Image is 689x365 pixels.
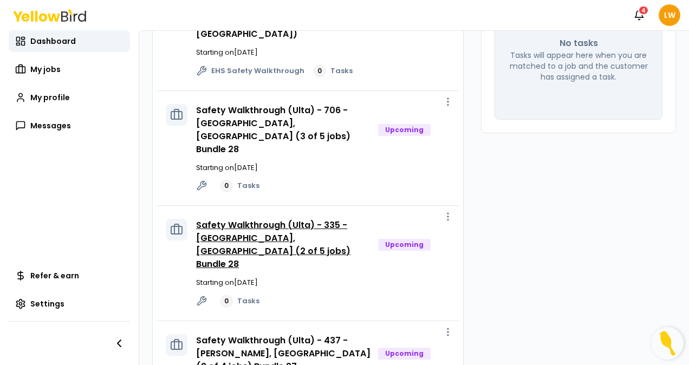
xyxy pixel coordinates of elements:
div: Upcoming [378,348,431,360]
span: Messages [30,120,71,131]
div: Upcoming [378,124,431,136]
div: 0 [220,295,233,308]
span: Dashboard [30,36,76,47]
p: Starting on [DATE] [196,277,450,288]
a: Safety Walkthrough (Ulta) - 335 - [GEOGRAPHIC_DATA], [GEOGRAPHIC_DATA] (2 of 5 jobs) Bundle 28 [196,219,350,270]
a: Settings [9,293,130,315]
a: Messages [9,115,130,136]
a: 0Tasks [313,64,353,77]
a: Dashboard [9,30,130,52]
div: Upcoming [378,239,431,251]
p: No tasks [560,37,598,50]
div: 4 [638,5,649,15]
a: Refer & earn [9,265,130,286]
span: EHS Safety Walkthrough [211,66,304,76]
button: 4 [628,4,650,26]
span: Refer & earn [30,270,79,281]
p: Starting on [DATE] [196,47,450,58]
span: Settings [30,298,64,309]
span: My profile [30,92,70,103]
a: My profile [9,87,130,108]
div: 0 [313,64,326,77]
a: My jobs [9,58,130,80]
a: 0Tasks [220,179,259,192]
span: My jobs [30,64,61,75]
p: Starting on [DATE] [196,162,450,173]
button: Open Resource Center [651,327,684,360]
p: Tasks will appear here when you are matched to a job and the customer has assigned a task. [508,50,649,82]
a: 0Tasks [220,295,259,308]
span: LW [659,4,680,26]
div: 0 [220,179,233,192]
a: Safety Walkthrough (Ulta) - 706 - [GEOGRAPHIC_DATA], [GEOGRAPHIC_DATA] (3 of 5 jobs) Bundle 28 [196,104,350,155]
